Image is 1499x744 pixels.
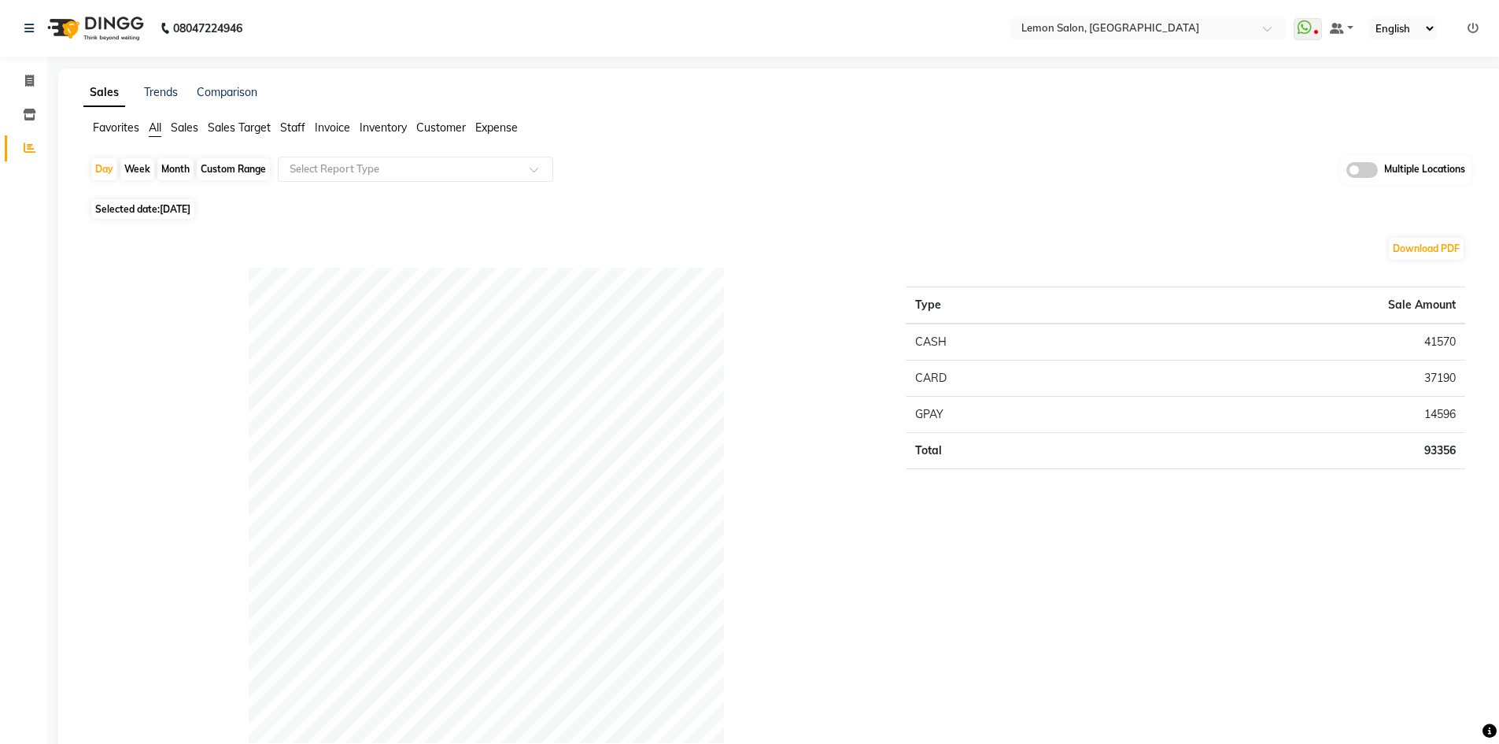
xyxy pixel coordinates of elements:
td: 41570 [1112,324,1465,361]
div: Custom Range [197,158,270,180]
td: Total [906,432,1111,468]
td: CASH [906,324,1111,361]
th: Sale Amount [1112,287,1465,324]
button: Download PDF [1389,238,1464,260]
div: Month [157,158,194,180]
td: GPAY [906,396,1111,432]
span: Multiple Locations [1384,162,1465,178]
b: 08047224946 [173,6,242,50]
div: Day [91,158,117,180]
img: logo [40,6,148,50]
span: Customer [416,120,466,135]
span: Favorites [93,120,139,135]
span: Selected date: [91,199,194,219]
span: Expense [475,120,518,135]
a: Sales [83,79,125,107]
td: 14596 [1112,396,1465,432]
td: 93356 [1112,432,1465,468]
span: Inventory [360,120,407,135]
th: Type [906,287,1111,324]
span: Sales Target [208,120,271,135]
span: [DATE] [160,203,190,215]
span: Invoice [315,120,350,135]
td: 37190 [1112,360,1465,396]
td: CARD [906,360,1111,396]
div: Week [120,158,154,180]
span: Staff [280,120,305,135]
span: Sales [171,120,198,135]
span: All [149,120,161,135]
a: Comparison [197,85,257,99]
a: Trends [144,85,178,99]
